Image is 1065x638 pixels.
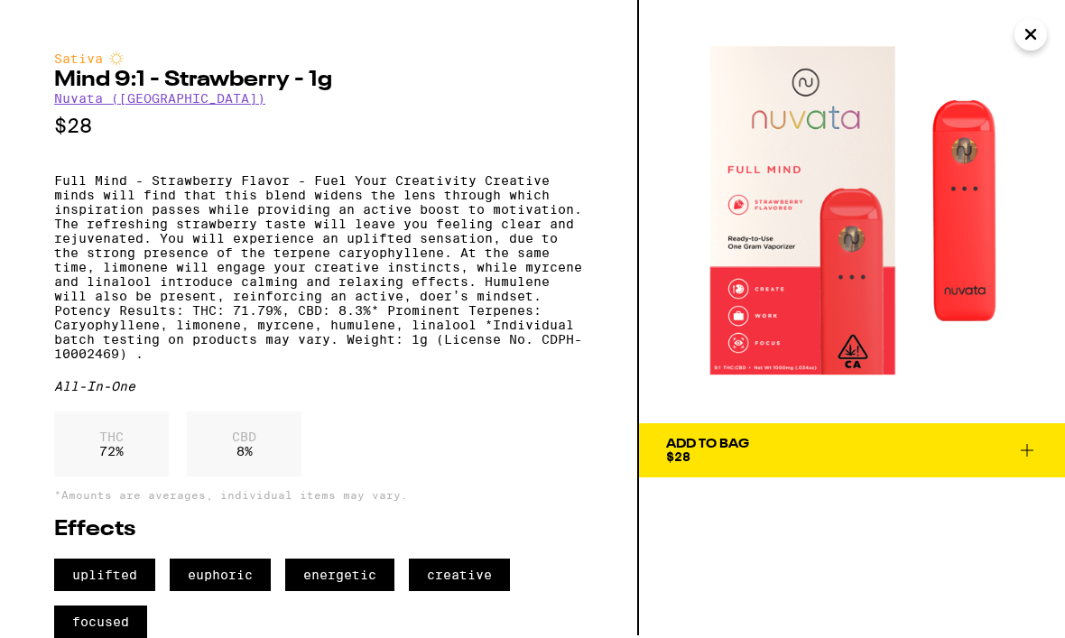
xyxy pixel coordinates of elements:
[54,173,583,361] p: Full Mind - Strawberry Flavor - Fuel Your Creativity Creative minds will find that this blend wid...
[54,489,583,501] p: *Amounts are averages, individual items may vary.
[54,91,265,106] a: Nuvata ([GEOGRAPHIC_DATA])
[109,51,124,66] img: sativaColor.svg
[232,430,256,444] p: CBD
[99,430,124,444] p: THC
[639,423,1065,477] button: Add To Bag$28
[1014,18,1047,51] button: Close
[54,559,155,591] span: uplifted
[54,379,583,393] div: All-In-One
[666,438,749,450] div: Add To Bag
[54,606,147,638] span: focused
[170,559,271,591] span: euphoric
[285,559,394,591] span: energetic
[54,519,583,541] h2: Effects
[54,411,169,476] div: 72 %
[666,449,690,464] span: $28
[409,559,510,591] span: creative
[54,115,583,137] p: $28
[54,51,583,66] div: Sativa
[187,411,301,476] div: 8 %
[54,69,583,91] h2: Mind 9:1 - Strawberry - 1g
[11,13,130,27] span: Hi. Need any help?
